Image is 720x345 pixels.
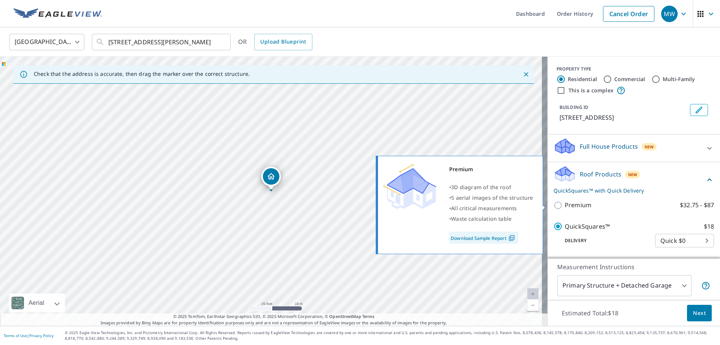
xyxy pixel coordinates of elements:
div: Quick $0 [655,230,714,251]
p: $32.75 - $87 [680,200,714,210]
div: • [449,214,533,224]
a: Terms [362,313,375,319]
div: Primary Structure + Detached Garage [557,275,691,296]
a: Cancel Order [603,6,654,22]
span: 5 aerial images of the structure [451,194,533,201]
p: Roof Products [580,170,621,179]
div: Aerial [26,294,46,312]
p: Delivery [553,237,655,244]
p: [STREET_ADDRESS] [559,113,687,122]
p: © 2025 Eagle View Technologies, Inc. and Pictometry International Corp. All Rights Reserved. Repo... [65,330,716,341]
p: QuickSquares™ with Quick Delivery [553,187,705,194]
p: | [4,333,54,338]
div: • [449,193,533,203]
a: Current Level 20, Zoom Out [527,300,538,311]
span: All critical measurements [451,205,517,212]
div: Full House ProductsNew [553,137,714,159]
button: Next [687,305,712,322]
p: Premium [565,200,591,210]
p: Check that the address is accurate, then drag the marker over the correct structure. [34,71,250,77]
span: New [628,172,637,178]
p: Full House Products [580,142,638,151]
img: Pdf Icon [507,235,517,241]
div: Aerial [9,294,65,312]
span: New [645,144,654,150]
input: Search by address or latitude-longitude [108,32,215,53]
span: Next [693,309,706,318]
p: Measurement Instructions [557,262,710,271]
div: PROPERTY TYPE [556,66,711,72]
img: Premium [384,164,436,209]
label: Multi-Family [663,75,695,83]
span: © 2025 TomTom, Earthstar Geographics SIO, © 2025 Microsoft Corporation, © [173,313,375,320]
span: Your report will include the primary structure and a detached garage if one exists. [701,281,710,290]
p: Estimated Total: $18 [556,305,624,321]
span: 3D diagram of the roof [451,184,511,191]
p: $18 [704,222,714,231]
div: MW [661,6,678,22]
a: Download Sample Report [449,232,518,244]
div: Dropped pin, building 1, Residential property, 8621 Grenadier Dr Dallas, TX 75238 [261,167,281,190]
div: Roof ProductsNewQuickSquares™ with Quick Delivery [553,165,714,194]
a: Current Level 20, Zoom In Disabled [527,288,538,300]
div: • [449,182,533,193]
a: Privacy Policy [29,333,54,338]
div: [GEOGRAPHIC_DATA] [9,32,84,53]
p: BUILDING ID [559,104,588,110]
button: Close [521,69,531,79]
a: Terms of Use [4,333,27,338]
label: Commercial [614,75,645,83]
button: Edit building 1 [690,104,708,116]
div: Premium [449,164,533,175]
a: Upload Blueprint [254,34,312,50]
div: • [449,203,533,214]
p: QuickSquares™ [565,222,610,231]
img: EV Logo [13,8,102,20]
span: Waste calculation table [451,215,511,222]
a: OpenStreetMap [329,313,361,319]
label: This is a complex [568,87,613,94]
label: Residential [568,75,597,83]
span: Upload Blueprint [260,37,306,47]
div: OR [238,34,312,50]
